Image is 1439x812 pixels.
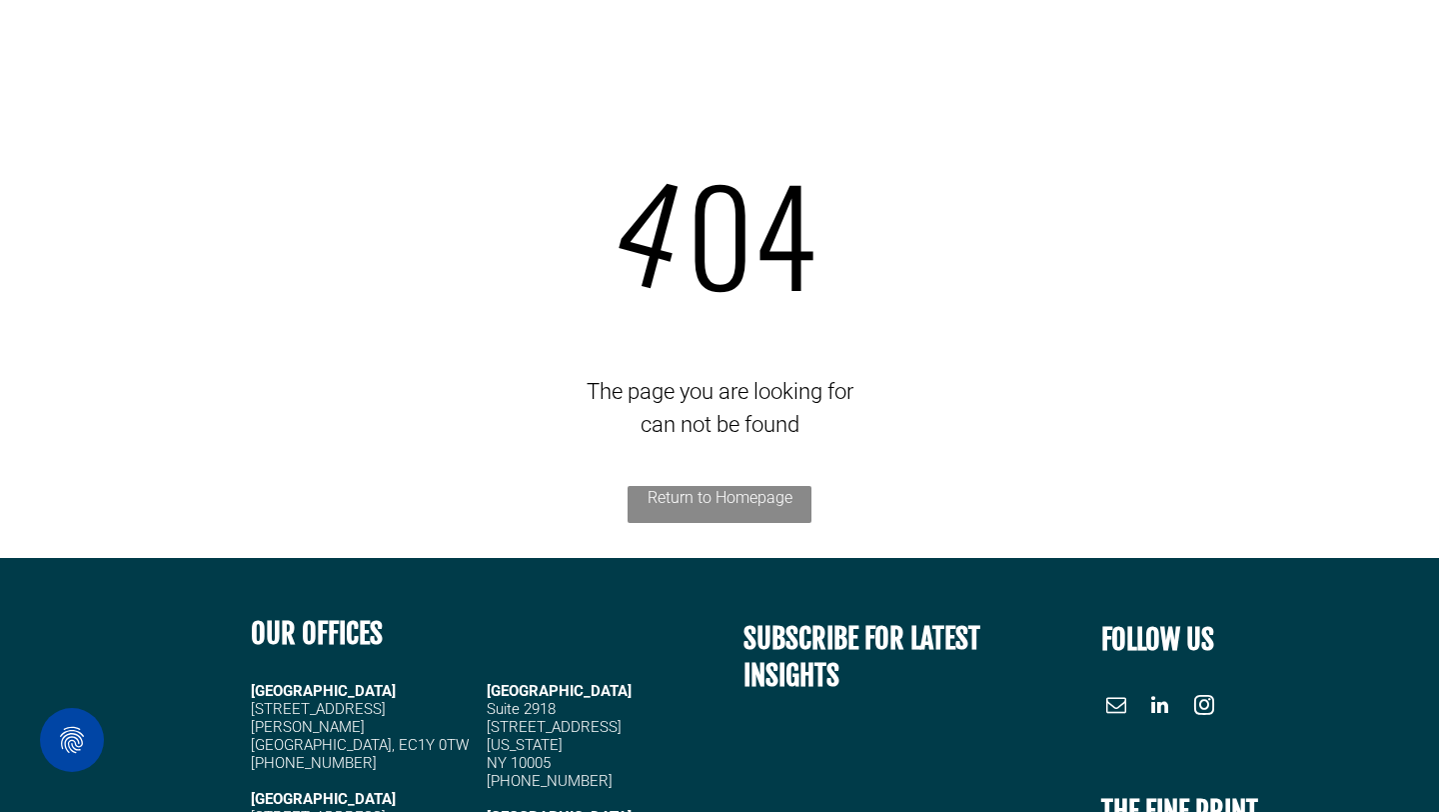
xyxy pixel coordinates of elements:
[487,736,563,754] span: [US_STATE]
[628,486,811,523] a: Return to Homepage
[743,621,980,693] span: SUBSCRIBE FOR LATEST INSIGHTS
[487,772,613,790] span: [PHONE_NUMBER]
[881,34,1008,65] a: WHAT WE DO
[1189,690,1219,725] a: instagram
[251,754,377,772] span: [PHONE_NUMBER]
[1113,34,1229,65] a: CASE STUDIES
[773,34,880,65] a: OUR PEOPLE
[487,700,556,718] span: Suite 2918
[251,682,396,700] strong: [GEOGRAPHIC_DATA]
[251,790,396,808] strong: [GEOGRAPHIC_DATA]
[487,754,551,772] span: NY 10005
[251,700,469,754] span: [STREET_ADDRESS][PERSON_NAME] [GEOGRAPHIC_DATA], EC1Y 0TW
[1101,690,1131,725] a: email
[40,375,1399,441] div: The page you are looking for can not be found
[595,125,707,330] span: 4
[40,135,1399,330] div: 04
[1314,34,1399,65] a: CONTACT
[1101,622,1214,657] font: FOLLOW US
[1007,34,1112,65] a: MARKETS
[40,28,226,86] img: Go to Homepage
[251,616,383,651] b: OUR OFFICES
[1229,34,1314,65] a: INSIGHTS
[487,682,632,700] span: [GEOGRAPHIC_DATA]
[487,718,622,736] span: [STREET_ADDRESS]
[1145,690,1175,725] a: linkedin
[688,34,774,65] a: ABOUT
